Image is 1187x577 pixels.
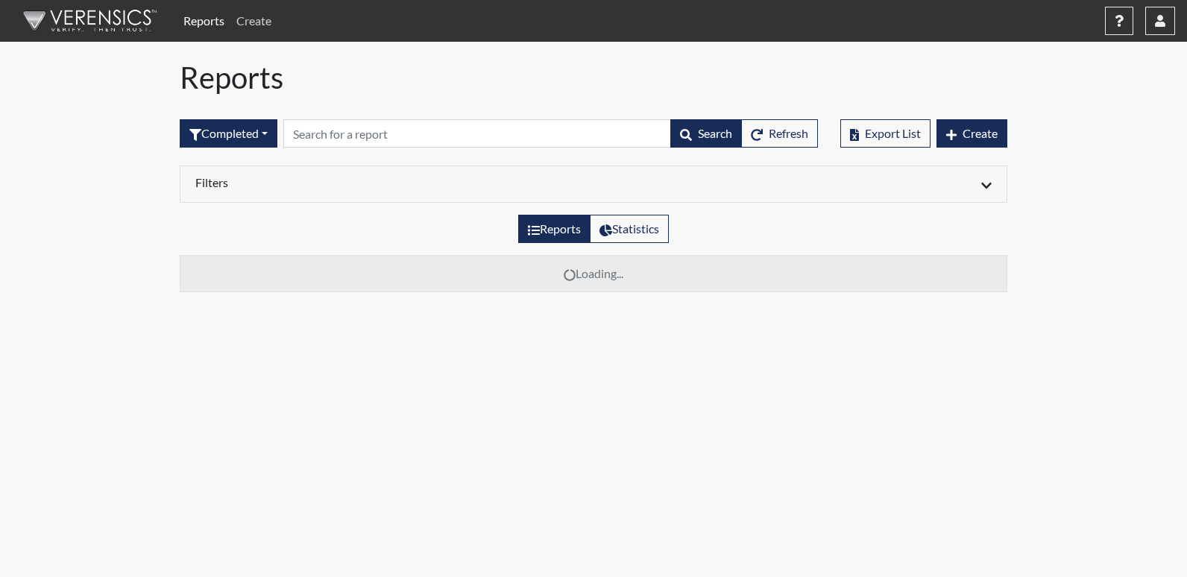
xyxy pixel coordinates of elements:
[741,119,818,148] button: Refresh
[195,175,582,189] h6: Filters
[936,119,1007,148] button: Create
[518,215,591,243] label: View the list of reports
[963,126,998,140] span: Create
[590,215,669,243] label: View statistics about completed interviews
[769,126,808,140] span: Refresh
[865,126,921,140] span: Export List
[698,126,732,140] span: Search
[180,119,277,148] button: Completed
[177,6,230,36] a: Reports
[670,119,742,148] button: Search
[230,6,277,36] a: Create
[180,60,1007,95] h1: Reports
[180,119,277,148] div: Filter by interview status
[840,119,931,148] button: Export List
[180,256,1007,292] td: Loading...
[283,119,671,148] input: Search by Registration ID, Interview Number, or Investigation Name.
[184,175,1003,193] div: Click to expand/collapse filters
